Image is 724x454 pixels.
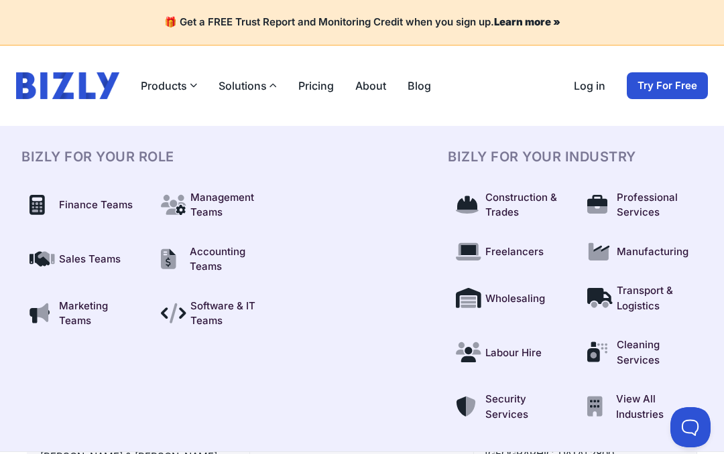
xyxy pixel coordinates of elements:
span: Transport & Logistics [617,283,695,313]
span: Freelancers [485,244,544,260]
h4: 🎁 Get a FREE Trust Report and Monitoring Credit when you sign up. [16,16,708,29]
span: Software & IT Teams [190,299,268,329]
span: Wholesaling [485,291,545,307]
a: About [355,78,386,94]
button: Solutions [219,78,277,94]
a: Try For Free [627,72,708,99]
span: Finance Teams [59,198,133,213]
span: Security Services [485,392,563,422]
a: Security Services [448,384,571,430]
span: Marketing Teams [59,299,137,329]
span: Professional Services [617,190,695,220]
a: Management Teams [153,182,276,228]
span: Cleaning Services [617,337,695,368]
a: Sales Teams [21,236,145,283]
a: Software & IT Teams [153,291,276,337]
span: Construction & Trades [485,190,563,220]
span: Accounting Teams [190,244,268,275]
a: Professional Services [579,182,703,228]
span: Labour Hire [485,346,542,361]
a: Blog [408,78,431,94]
button: Products [141,78,197,94]
a: Log in [574,78,605,94]
a: Cleaning Services [579,329,703,376]
a: View All Industries [579,384,703,430]
a: Manufacturing [579,236,703,268]
a: Transport & Logistics [579,275,703,321]
a: Marketing Teams [21,291,145,337]
h3: BIZLY For Your Industry [448,147,703,166]
a: Accounting Teams [153,236,276,283]
span: Management Teams [190,190,268,220]
a: Freelancers [448,236,571,268]
span: Manufacturing [617,244,688,260]
a: Construction & Trades [448,182,571,228]
a: Labour Hire [448,329,571,376]
a: Wholesaling [448,275,571,321]
h3: BIZLY For Your Role [21,147,276,166]
a: Finance Teams [21,182,145,228]
iframe: Toggle Customer Support [670,407,711,447]
span: Sales Teams [59,252,121,267]
a: Learn more » [494,15,560,28]
a: Pricing [298,78,334,94]
span: View All Industries [616,392,695,422]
